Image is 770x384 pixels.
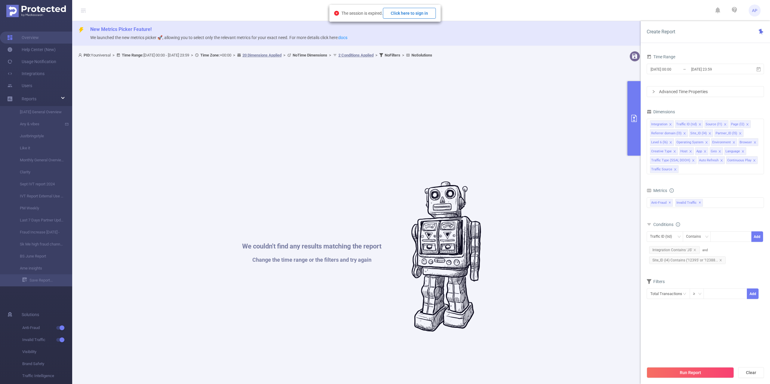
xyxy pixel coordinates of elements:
[716,130,737,137] div: Partner_ID (l5)
[704,150,707,154] i: icon: close
[231,53,237,57] span: >
[334,11,339,16] i: icon: close-circle
[669,123,672,126] i: icon: close
[706,120,722,128] div: Source (l1)
[22,96,36,101] span: Reports
[90,35,347,40] span: We launched the new metrics picker 🚀, allowing you to select only the relevant metrics for your e...
[647,188,667,193] span: Metrics
[680,148,688,155] div: Host
[22,309,39,321] span: Solutions
[753,141,756,145] i: icon: close
[698,123,701,126] i: icon: close
[689,150,692,154] i: icon: close
[22,93,36,105] a: Reports
[650,129,688,137] li: Referrer domain (l3)
[12,262,65,274] a: Ame insights
[78,27,84,33] i: icon: thunderbolt
[693,289,699,299] div: ≥
[720,159,723,163] i: icon: close
[731,120,744,128] div: Page (l2)
[651,166,672,173] div: Traffic Source
[683,132,686,136] i: icon: close
[647,87,764,97] div: icon: rightAdvanced Time Properties
[670,188,674,193] i: icon: info-circle
[293,53,327,57] b: No Time Dimensions
[647,248,728,262] span: and
[650,165,679,173] li: Traffic Source
[705,235,709,239] i: icon: down
[12,226,65,238] a: Fraud Increase [DATE] -
[22,370,72,382] span: Traffic Intelligence
[242,53,282,57] u: 20 Dimensions Applied
[651,157,690,164] div: Traffic Type (SSAI, DOOH)
[679,147,694,155] li: Host
[649,246,700,254] span: Integration Contains 'JS'
[650,138,674,146] li: Level 6 (l6)
[411,181,481,332] img: #
[676,120,697,128] div: Traffic ID (tid)
[693,248,696,251] i: icon: close
[650,156,697,164] li: Traffic Type (SSAI, DOOH)
[385,53,400,57] b: No Filters
[725,148,740,155] div: Language
[200,53,220,57] b: Time Zone:
[327,53,333,57] span: >
[12,202,65,214] a: PM Weekly
[650,147,678,155] li: Creative Type
[189,53,195,57] span: >
[400,53,406,57] span: >
[122,53,143,57] b: Time Range:
[383,8,436,19] button: Click here to sign in
[690,130,707,137] div: Site_ID (l4)
[730,120,751,128] li: Page (l2)
[12,238,65,250] a: Sk Me high fraud channels
[647,54,675,59] span: Time Range
[699,199,701,206] span: ✕
[677,235,681,239] i: icon: down
[12,154,65,166] a: Monthly General Overview JS Yahoo
[695,147,708,155] li: App
[12,106,65,118] a: [DATE] General Overview
[650,199,673,207] span: Anti-Fraud
[242,243,381,250] h1: We couldn't find any results matching the report
[7,68,45,80] a: Integrations
[676,222,680,227] i: icon: info-circle
[7,56,56,68] a: Usage Notification
[692,159,695,163] i: icon: close
[12,190,65,202] a: IVT Report External Use Last 7 days UTC+1
[647,367,734,378] button: Run Report
[753,159,756,163] i: icon: close
[686,232,705,242] div: Contains
[651,139,668,146] div: Level 6 (l6)
[78,53,84,57] i: icon: user
[12,166,65,178] a: Clarity
[676,139,704,146] div: Operating System
[650,232,676,242] div: Traffic ID (tid)
[738,367,764,378] button: Clear
[652,90,655,93] i: icon: right
[374,53,379,57] span: >
[341,11,436,16] span: The session is expired.
[7,44,56,56] a: Help Center (New)
[653,222,680,227] span: Conditions
[12,214,65,226] a: Last 7 Days Partner Update
[727,157,751,164] div: Continuous Play
[726,156,758,164] li: Continuous Play
[738,138,758,146] li: Browser
[673,150,676,154] i: icon: close
[708,132,711,136] i: icon: close
[699,157,719,164] div: Auto Refresh
[12,118,65,130] a: Any & vibes
[651,148,672,155] div: Creative Type
[674,168,677,172] i: icon: close
[704,120,728,128] li: Source (l1)
[282,53,287,57] span: >
[711,138,737,146] li: Environment
[411,53,432,57] b: No Solutions
[724,147,746,155] li: Language
[669,141,672,145] i: icon: close
[338,53,374,57] u: 2 Conditions Applied
[647,109,675,114] span: Dimensions
[90,26,152,32] span: New Metrics Picker Feature!
[741,150,744,154] i: icon: close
